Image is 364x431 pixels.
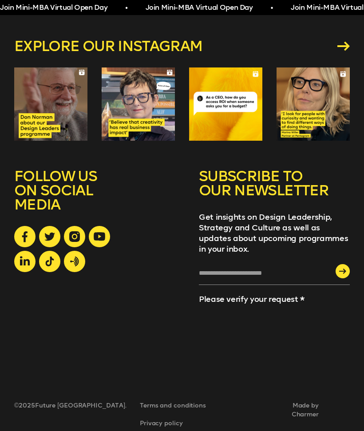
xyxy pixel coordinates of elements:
a: Explore our instagram [14,39,350,53]
label: Please verify your request * [199,294,305,304]
span: © 2025 Future [GEOGRAPHIC_DATA]. [14,402,140,409]
span: Made by [206,402,319,419]
a: Charmer [206,410,319,419]
span: • [270,3,273,13]
a: Privacy policy [140,419,206,428]
iframe: reCAPTCHA [199,309,272,373]
h5: SUBSCRIBE TO OUR NEWSLETTER [199,169,350,212]
p: Get insights on Design Leadership, Strategy and Culture as well as updates about upcoming program... [199,212,350,254]
span: • [125,3,127,13]
a: Terms and conditions [140,401,206,410]
h5: FOLLOW US ON SOCIAL MEDIA [14,169,136,226]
